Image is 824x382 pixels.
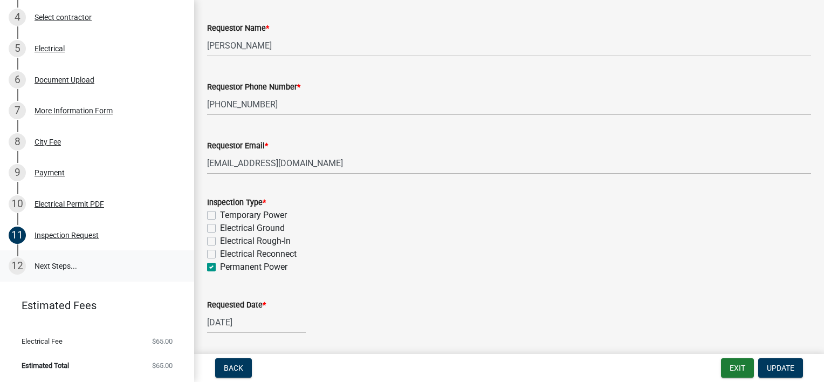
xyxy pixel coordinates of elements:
[207,199,266,207] label: Inspection Type
[35,231,99,239] div: Inspection Request
[9,195,26,213] div: 10
[9,102,26,119] div: 7
[35,200,104,208] div: Electrical Permit PDF
[207,311,306,333] input: mm/dd/yyyy
[152,338,173,345] span: $65.00
[9,227,26,244] div: 11
[207,142,268,150] label: Requestor Email
[35,138,61,146] div: City Fee
[224,364,243,372] span: Back
[9,9,26,26] div: 4
[9,40,26,57] div: 5
[35,45,65,52] div: Electrical
[35,76,94,84] div: Document Upload
[152,362,173,369] span: $65.00
[9,71,26,88] div: 6
[207,84,300,91] label: Requestor Phone Number
[220,209,287,222] label: Temporary Power
[35,107,113,114] div: More Information Form
[9,257,26,275] div: 12
[9,295,177,316] a: Estimated Fees
[9,164,26,181] div: 9
[220,261,287,274] label: Permanent Power
[220,222,285,235] label: Electrical Ground
[215,358,252,378] button: Back
[220,235,291,248] label: Electrical Rough-In
[22,362,69,369] span: Estimated Total
[9,133,26,151] div: 8
[207,302,266,309] label: Requested Date
[758,358,803,378] button: Update
[767,364,794,372] span: Update
[721,358,754,378] button: Exit
[35,169,65,176] div: Payment
[35,13,92,21] div: Select contractor
[207,25,269,32] label: Requestor Name
[220,248,297,261] label: Electrical Reconnect
[22,338,63,345] span: Electrical Fee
